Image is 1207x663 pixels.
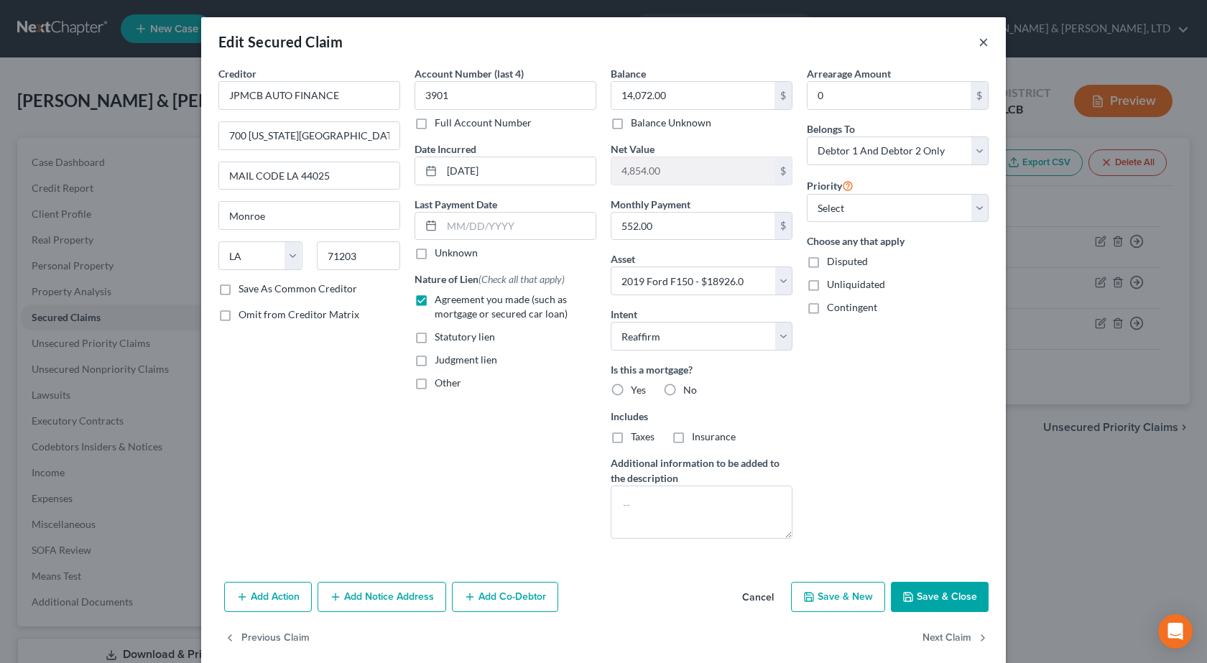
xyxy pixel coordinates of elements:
[827,255,868,267] span: Disputed
[971,82,988,109] div: $
[808,82,971,109] input: 0.00
[611,82,774,109] input: 0.00
[807,123,855,135] span: Belongs To
[611,157,774,185] input: 0.00
[435,376,461,389] span: Other
[239,308,359,320] span: Omit from Creditor Matrix
[442,213,596,240] input: MM/DD/YYYY
[774,213,792,240] div: $
[224,623,310,654] button: Previous Claim
[631,384,646,396] span: Yes
[435,246,478,260] label: Unknown
[218,32,343,52] div: Edit Secured Claim
[611,253,635,265] span: Asset
[611,213,774,240] input: 0.00
[415,197,497,212] label: Last Payment Date
[239,282,357,296] label: Save As Common Creditor
[611,197,690,212] label: Monthly Payment
[442,157,596,185] input: MM/DD/YYYY
[435,116,532,130] label: Full Account Number
[807,233,989,249] label: Choose any that apply
[692,430,736,442] span: Insurance
[435,293,568,320] span: Agreement you made (such as mortgage or secured car loan)
[219,122,399,149] input: Enter address...
[224,582,312,612] button: Add Action
[807,66,891,81] label: Arrearage Amount
[415,142,476,157] label: Date Incurred
[435,353,497,366] span: Judgment lien
[478,273,565,285] span: (Check all that apply)
[922,623,989,654] button: Next Claim
[611,409,792,424] label: Includes
[631,116,711,130] label: Balance Unknown
[683,384,697,396] span: No
[415,66,524,81] label: Account Number (last 4)
[774,157,792,185] div: $
[218,81,400,110] input: Search creditor by name...
[435,330,495,343] span: Statutory lien
[611,142,655,157] label: Net Value
[631,430,655,442] span: Taxes
[807,177,854,194] label: Priority
[611,307,637,322] label: Intent
[452,582,558,612] button: Add Co-Debtor
[415,272,565,287] label: Nature of Lien
[731,583,785,612] button: Cancel
[774,82,792,109] div: $
[827,278,885,290] span: Unliquidated
[791,582,885,612] button: Save & New
[827,301,877,313] span: Contingent
[1158,614,1193,649] div: Open Intercom Messenger
[611,362,792,377] label: Is this a mortgage?
[318,582,446,612] button: Add Notice Address
[219,162,399,190] input: Apt, Suite, etc...
[611,66,646,81] label: Balance
[891,582,989,612] button: Save & Close
[415,81,596,110] input: XXXX
[218,68,256,80] span: Creditor
[611,455,792,486] label: Additional information to be added to the description
[219,202,399,229] input: Enter city...
[979,33,989,50] button: ×
[317,241,401,270] input: Enter zip...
